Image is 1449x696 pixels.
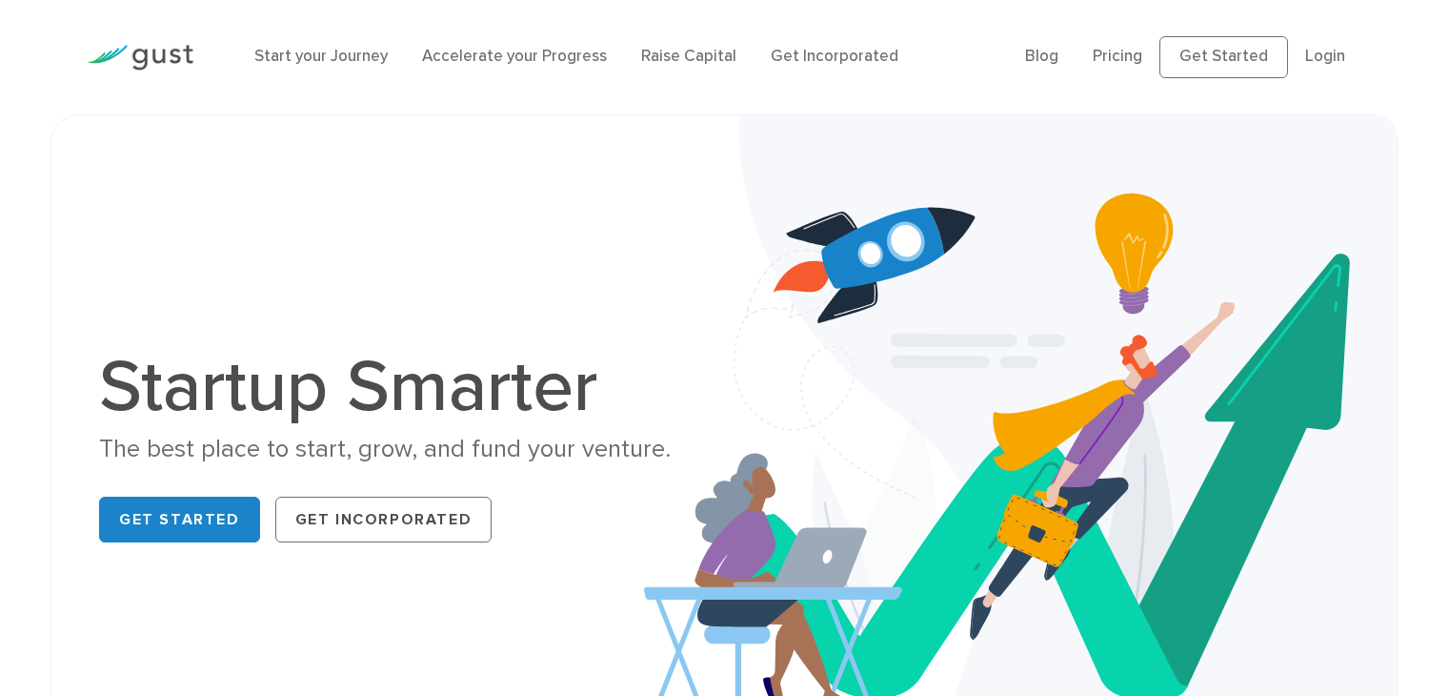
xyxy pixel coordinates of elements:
a: Get Incorporated [275,497,493,542]
div: The best place to start, grow, and fund your venture. [99,433,710,466]
a: Pricing [1093,47,1142,66]
a: Get Incorporated [771,47,898,66]
a: Login [1305,47,1345,66]
img: Gust Logo [87,45,193,71]
a: Get Started [1159,36,1288,78]
h1: Startup Smarter [99,351,710,423]
a: Start your Journey [254,47,388,66]
a: Blog [1025,47,1058,66]
a: Raise Capital [641,47,736,66]
a: Accelerate your Progress [422,47,607,66]
a: Get Started [99,497,260,542]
